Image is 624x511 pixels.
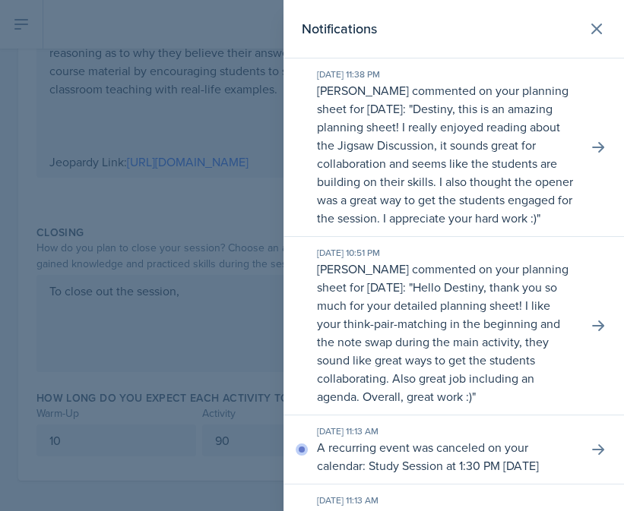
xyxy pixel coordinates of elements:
[317,246,575,260] div: [DATE] 10:51 PM
[317,438,575,475] p: A recurring event was canceled on your calendar: Study Session at 1:30 PM [DATE]
[317,260,575,405] p: [PERSON_NAME] commented on your planning sheet for [DATE]: " "
[317,68,575,81] div: [DATE] 11:38 PM
[317,81,575,227] p: [PERSON_NAME] commented on your planning sheet for [DATE]: " "
[317,424,575,438] div: [DATE] 11:13 AM
[317,279,560,405] p: Hello Destiny, thank you so much for your detailed planning sheet! I like your think-pair-matchin...
[302,18,377,39] h2: Notifications
[317,494,575,507] div: [DATE] 11:13 AM
[317,100,573,226] p: Destiny, this is an amazing planning sheet! I really enjoyed reading about the Jigsaw Discussion,...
